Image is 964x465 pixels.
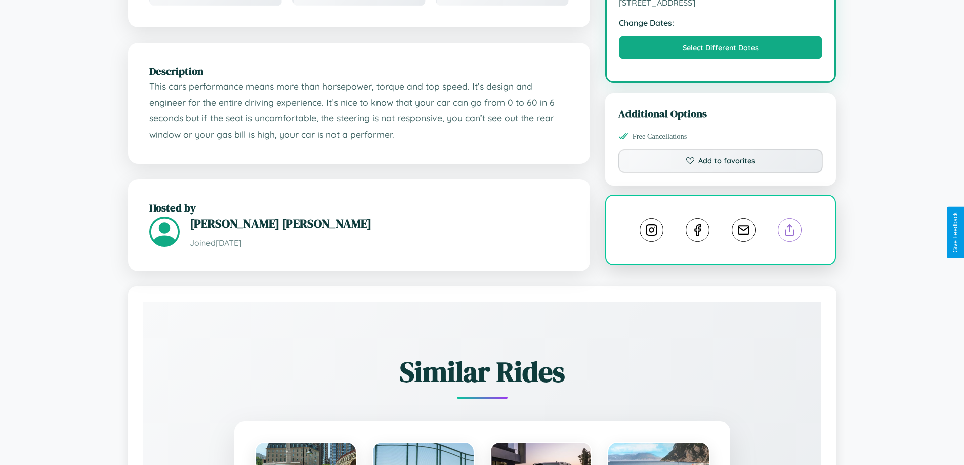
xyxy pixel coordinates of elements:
[149,64,569,78] h2: Description
[149,78,569,143] p: This cars performance means more than horsepower, torque and top speed. It’s design and engineer ...
[618,149,823,173] button: Add to favorites
[618,106,823,121] h3: Additional Options
[190,236,569,250] p: Joined [DATE]
[190,215,569,232] h3: [PERSON_NAME] [PERSON_NAME]
[633,132,687,141] span: Free Cancellations
[952,212,959,253] div: Give Feedback
[179,352,786,391] h2: Similar Rides
[619,18,823,28] strong: Change Dates:
[149,200,569,215] h2: Hosted by
[619,36,823,59] button: Select Different Dates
